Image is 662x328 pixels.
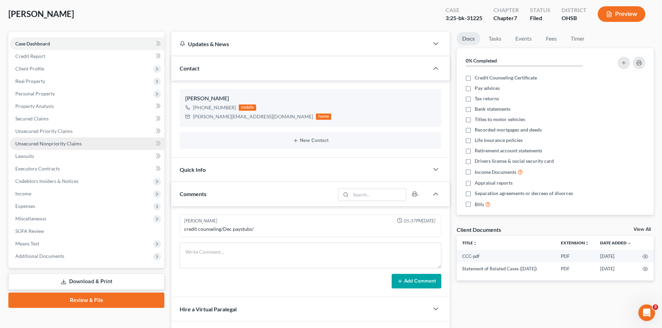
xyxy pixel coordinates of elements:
span: Miscellaneous [15,216,46,221]
span: Tax returns [475,95,499,102]
span: Titles to motor vehicles [475,116,525,123]
span: Means Test [15,241,39,246]
span: SOFA Review [15,228,44,234]
div: Client Documents [457,226,501,233]
span: Unsecured Nonpriority Claims [15,141,82,146]
span: Comments [180,191,206,197]
a: Unsecured Nonpriority Claims [10,137,164,150]
div: Updates & News [180,40,420,48]
span: Property Analysis [15,103,54,109]
div: OHSB [562,14,587,22]
a: Credit Report [10,50,164,62]
div: Status [530,6,550,14]
span: Client Profile [15,66,44,72]
div: Chapter [493,6,519,14]
span: Recorded mortgages and deeds [475,126,542,133]
span: Pay advices [475,85,500,92]
a: Tasks [483,32,507,45]
span: Drivers license & social security card [475,158,554,165]
span: 3 [653,304,658,310]
div: Filed [530,14,550,22]
div: [PERSON_NAME][EMAIL_ADDRESS][DOMAIN_NAME] [193,113,313,120]
span: Hire a Virtual Paralegal [180,306,237,312]
span: Income [15,191,31,196]
a: Fees [540,32,562,45]
strong: 0% Completed [466,58,497,64]
button: Add Comment [392,274,441,288]
span: Bills [475,201,484,208]
td: PDF [555,250,595,262]
a: Download & Print [8,274,164,290]
div: [PERSON_NAME] [185,94,436,103]
a: Lawsuits [10,150,164,162]
span: Personal Property [15,91,55,96]
div: Case [446,6,482,14]
div: Chapter [493,14,519,22]
a: Date Added expand_more [600,240,631,245]
a: Executory Contracts [10,162,164,175]
i: expand_more [627,241,631,245]
a: Docs [457,32,480,45]
span: 7 [514,15,517,21]
a: Secured Claims [10,112,164,125]
div: [PHONE_NUMBER] [193,104,236,111]
span: Expenses [15,203,35,209]
td: PDF [555,262,595,275]
div: mobile [239,104,256,111]
span: Contact [180,65,199,72]
a: Titleunfold_more [462,240,477,245]
span: 05:37PM[DATE] [404,218,435,224]
span: Codebtors Insiders & Notices [15,178,79,184]
div: [PERSON_NAME] [184,218,217,224]
span: Credit Counseling Certificate [475,74,537,81]
div: District [562,6,587,14]
i: unfold_more [473,241,477,245]
iframe: Intercom live chat [638,304,655,321]
a: Property Analysis [10,100,164,112]
span: [PERSON_NAME] [8,9,74,19]
div: credit counseling/Dec paystubs/ [184,226,437,233]
span: Executory Contracts [15,166,60,171]
a: View All [634,227,651,232]
a: Unsecured Priority Claims [10,125,164,137]
span: Separation agreements or decrees of divorces [475,190,573,197]
span: Credit Report [15,53,45,59]
span: Appraisal reports [475,179,513,186]
input: Search... [351,189,406,201]
button: New Contact [185,138,436,143]
a: Extensionunfold_more [561,240,589,245]
span: Case Dashboard [15,41,50,47]
a: Case Dashboard [10,37,164,50]
td: Statement of Related Cases ([DATE]) [457,262,555,275]
span: Real Property [15,78,45,84]
a: Review & File [8,293,164,308]
span: Unsecured Priority Claims [15,128,73,134]
span: Lawsuits [15,153,34,159]
td: [DATE] [595,250,637,262]
button: Preview [598,6,645,22]
span: Retirement account statements [475,147,542,154]
td: [DATE] [595,262,637,275]
span: Secured Claims [15,116,49,121]
span: Life insurance policies [475,137,523,144]
span: Quick Info [180,166,206,173]
div: 3:25-bk-31225 [446,14,482,22]
a: Timer [565,32,590,45]
i: unfold_more [585,241,589,245]
span: Additional Documents [15,253,64,259]
td: CCC-pdf [457,250,555,262]
a: SOFA Review [10,225,164,237]
span: Income Documents [475,169,516,176]
span: Bank statements [475,106,510,112]
a: Events [510,32,537,45]
div: home [316,113,331,120]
